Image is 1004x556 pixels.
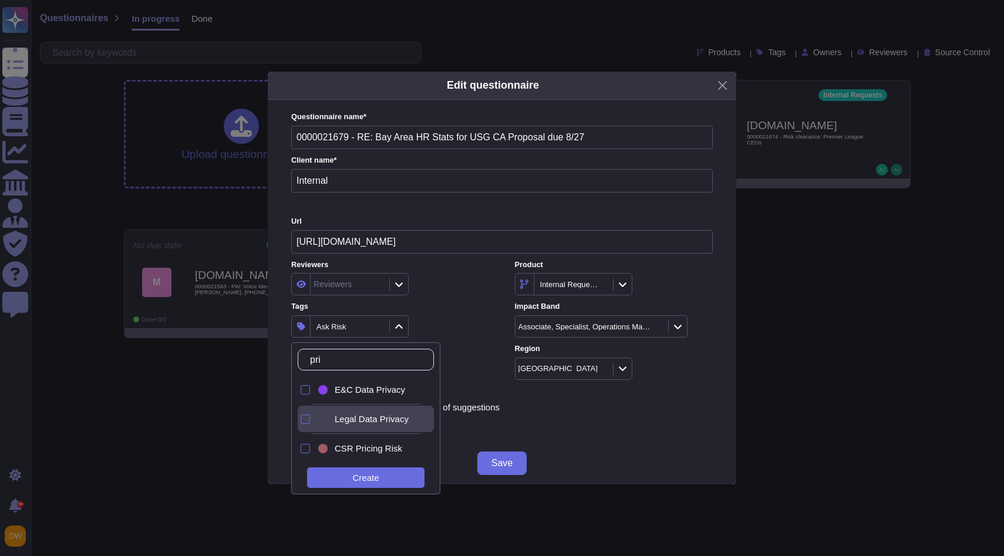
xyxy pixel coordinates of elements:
div: Reviewers [314,280,352,288]
div: CSR Pricing Risk [316,435,422,461]
label: Questionnaire name [291,113,713,121]
label: Product [515,261,713,269]
div: Internal Requests [540,281,598,288]
div: CSR Pricing Risk [316,442,330,456]
div: Legal Data Privacy [316,406,422,432]
div: CSR Pricing Risk [335,443,417,454]
label: Impact Band [515,303,713,311]
div: Ask Risk [316,323,346,331]
input: Online platform url [291,230,713,254]
span: Save [491,459,513,468]
label: Client name [291,157,713,164]
input: Enter questionnaire name [291,126,713,149]
div: Legal Data Privacy [316,412,330,426]
h5: Edit questionnaire [447,77,539,93]
span: E&C Data Privacy [335,385,405,395]
button: Save [477,451,527,475]
div: E&C Data Privacy [316,376,422,403]
div: Associate, Specialist, Operations Manager [518,323,653,331]
label: Reviewers [291,261,489,269]
label: Tags [291,303,489,311]
label: Url [291,218,713,225]
div: E&C Data Privacy [316,383,330,397]
input: Search by keywords [304,349,433,370]
button: Close [713,76,732,95]
div: Create [307,467,424,488]
span: CSR Pricing Risk [335,443,402,454]
div: Legal Data Privacy [335,414,417,424]
div: E&C Data Privacy [335,385,417,395]
div: [GEOGRAPHIC_DATA] [518,365,598,372]
input: Enter company name of the client [291,169,713,193]
label: Region [515,345,713,353]
label: Suggestion source control [291,390,713,398]
span: Legal Data Privacy [335,414,409,424]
